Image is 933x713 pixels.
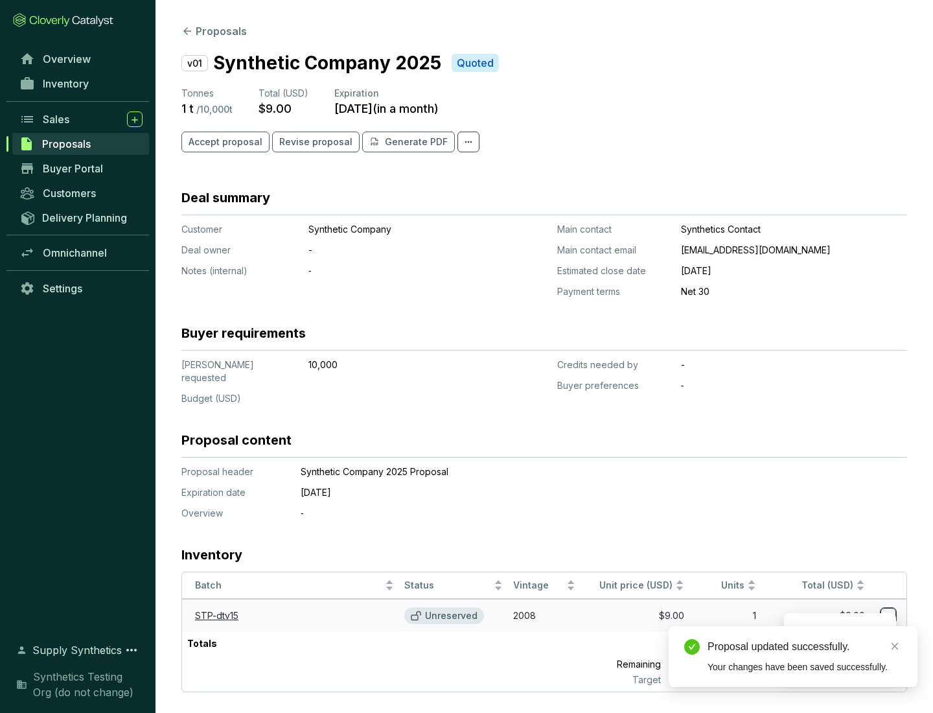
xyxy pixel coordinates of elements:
span: Buyer Portal [43,162,103,175]
span: Customers [43,187,96,200]
span: check-circle [684,639,700,655]
p: ‐ [301,507,845,520]
span: Synthetics Testing Org (do not change) [33,669,143,700]
a: Delivery Planning [13,207,149,228]
p: Net 30 [681,285,907,298]
p: [DATE] ( in a month ) [334,101,439,116]
h3: Inventory [181,546,242,564]
p: v01 [181,55,208,71]
p: Synthetics Contact [681,223,907,236]
p: Generate PDF [385,135,448,148]
p: Reserve credits [812,625,883,638]
h3: Proposal content [181,431,292,449]
p: 10,000 t [666,673,761,686]
p: 9,999 t [666,655,761,673]
p: ‐ [308,264,483,277]
p: Deal owner [181,244,298,257]
p: Target [559,673,666,686]
a: Omnichannel [13,242,149,264]
td: $9.00 [581,599,689,632]
span: Unit price (USD) [599,579,673,590]
p: Synthetic Company 2025 Proposal [301,465,845,478]
a: Buyer Portal [13,158,149,180]
p: Synthetic Company [308,223,483,236]
p: Expiration [334,87,439,100]
p: 1 t [181,101,194,116]
th: Status [399,572,508,599]
h3: Buyer requirements [181,324,306,342]
p: Remaining [559,655,666,673]
p: 1 t [665,632,761,655]
p: Unreserved [425,610,478,622]
span: Sales [43,113,69,126]
p: [DATE] [301,486,845,499]
div: Proposal updated successfully. [708,639,902,655]
a: Sales [13,108,149,130]
p: ‐ [681,379,907,392]
p: Synthetic Company 2025 [213,49,441,76]
button: Generate PDF [362,132,455,152]
span: Batch [195,579,382,592]
p: Estimated close date [557,264,671,277]
th: Units [689,572,762,599]
button: Revise proposal [272,132,360,152]
p: Tonnes [181,87,233,100]
p: [PERSON_NAME] requested [181,358,298,384]
p: Notes (internal) [181,264,298,277]
span: Inventory [43,77,89,90]
span: Budget (USD) [181,393,241,404]
p: Main contact email [557,244,671,257]
button: Proposals [181,23,247,39]
span: close [890,642,899,651]
p: Payment terms [557,285,671,298]
p: [EMAIL_ADDRESS][DOMAIN_NAME] [681,244,907,257]
p: Totals [182,632,222,655]
a: Customers [13,182,149,204]
a: Proposals [12,133,149,155]
td: 1 [689,599,762,632]
p: Proposal header [181,465,285,478]
span: Omnichannel [43,246,107,259]
a: STP-dtv15 [195,610,238,621]
span: Supply Synthetics [32,642,122,658]
span: Accept proposal [189,135,262,148]
span: Settings [43,282,82,295]
h3: Deal summary [181,189,270,207]
td: 2008 [508,599,581,632]
span: Proposals [42,137,91,150]
span: Overview [43,53,91,65]
button: Accept proposal [181,132,270,152]
p: [DATE] [681,264,907,277]
p: Quoted [457,56,494,70]
p: Expiration date [181,486,285,499]
th: Vintage [508,572,581,599]
p: - [681,358,907,371]
p: Overview [181,507,285,520]
p: - [308,244,483,257]
th: Batch [182,572,399,599]
a: Settings [13,277,149,299]
span: Units [695,579,745,592]
p: Customer [181,223,298,236]
span: Total (USD) [801,579,853,590]
span: Total (USD) [259,88,308,99]
td: $9.00 [761,599,870,632]
a: Overview [13,48,149,70]
a: Close [888,639,902,653]
span: Status [404,579,491,592]
span: Delivery Planning [42,211,127,224]
p: / 10,000 t [196,104,233,115]
p: 10,000 [308,358,483,371]
p: $9.00 [259,101,292,116]
span: Revise proposal [279,135,352,148]
div: Your changes have been saved successfully. [708,660,902,674]
p: Main contact [557,223,671,236]
a: Inventory [13,73,149,95]
p: Credits needed by [557,358,671,371]
p: Buyer preferences [557,379,671,392]
span: Vintage [513,579,564,592]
